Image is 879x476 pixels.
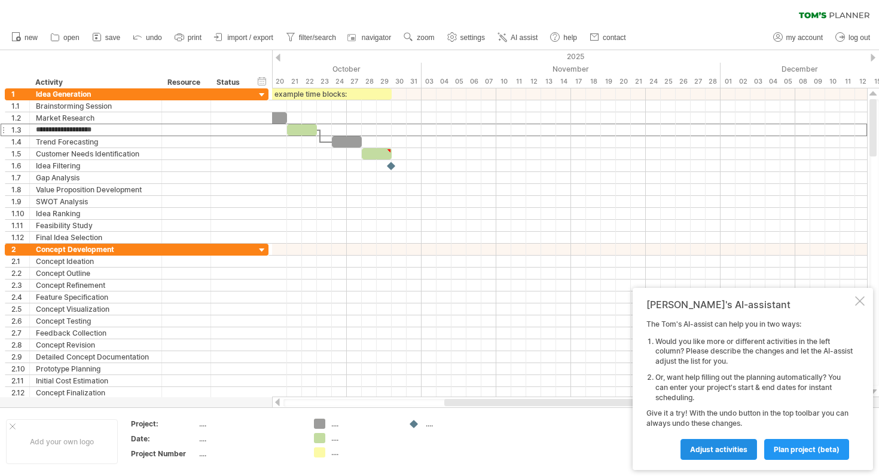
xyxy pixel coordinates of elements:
div: Tuesday, 21 October 2025 [287,75,302,88]
div: .... [331,419,396,429]
div: Tuesday, 4 November 2025 [437,75,451,88]
div: Thursday, 4 December 2025 [765,75,780,88]
div: Thursday, 13 November 2025 [541,75,556,88]
div: Concept Development [36,244,155,255]
div: Prototype Planning [36,363,155,374]
div: Monday, 1 December 2025 [721,75,735,88]
span: new [25,33,38,42]
div: 1.2 [11,112,29,124]
div: 2.9 [11,351,29,363]
div: Brainstorming Session [36,100,155,112]
div: Wednesday, 29 October 2025 [377,75,392,88]
div: Tuesday, 2 December 2025 [735,75,750,88]
div: Monday, 24 November 2025 [646,75,661,88]
div: Thursday, 20 November 2025 [616,75,631,88]
a: filter/search [283,30,340,45]
div: 2.3 [11,280,29,291]
div: Wednesday, 26 November 2025 [676,75,691,88]
div: 2.1 [11,256,29,267]
div: Friday, 5 December 2025 [780,75,795,88]
div: 1.9 [11,196,29,207]
div: 2.7 [11,327,29,339]
div: Tuesday, 9 December 2025 [810,75,825,88]
a: contact [587,30,630,45]
span: import / export [227,33,273,42]
div: Monday, 8 December 2025 [795,75,810,88]
div: 1.3 [11,124,29,136]
div: Wednesday, 19 November 2025 [601,75,616,88]
div: 2.5 [11,303,29,315]
div: Customer Needs Identification [36,148,155,159]
div: Status [216,76,243,88]
div: Final Idea Selection [36,232,155,243]
span: plan project (beta) [774,445,840,454]
div: 2.6 [11,315,29,327]
div: 2.4 [11,291,29,303]
div: example time blocks: [227,88,392,100]
span: help [563,33,577,42]
div: Concept Ideation [36,256,155,267]
a: undo [130,30,166,45]
a: zoom [401,30,438,45]
div: Project: [131,419,197,429]
div: 1.1 [11,100,29,112]
div: Thursday, 6 November 2025 [466,75,481,88]
div: 2.12 [11,387,29,398]
a: import / export [211,30,277,45]
span: settings [460,33,485,42]
span: contact [603,33,626,42]
div: 2.10 [11,363,29,374]
div: 1.6 [11,160,29,171]
div: Wednesday, 22 October 2025 [302,75,317,88]
div: 1.12 [11,232,29,243]
div: 1.5 [11,148,29,159]
div: Trend Forecasting [36,136,155,148]
div: Concept Visualization [36,303,155,315]
div: 2 [11,244,29,255]
div: Wednesday, 5 November 2025 [451,75,466,88]
div: Friday, 12 December 2025 [855,75,870,88]
div: Concept Refinement [36,280,155,291]
div: Thursday, 23 October 2025 [317,75,332,88]
span: filter/search [299,33,336,42]
div: Tuesday, 11 November 2025 [511,75,526,88]
div: Wednesday, 10 December 2025 [825,75,840,88]
div: 1.7 [11,172,29,183]
span: zoom [417,33,434,42]
div: Thursday, 27 November 2025 [691,75,706,88]
li: Would you like more or different activities in the left column? Please describe the changes and l... [655,337,853,367]
span: undo [146,33,162,42]
div: Feature Specification [36,291,155,303]
div: 1 [11,88,29,100]
div: Friday, 21 November 2025 [631,75,646,88]
div: 2.11 [11,375,29,386]
a: settings [444,30,489,45]
a: help [547,30,581,45]
div: Initial Cost Estimation [36,375,155,386]
div: Idea Ranking [36,208,155,219]
div: .... [199,449,300,459]
span: my account [786,33,823,42]
a: print [172,30,205,45]
div: .... [426,419,491,429]
a: navigator [346,30,395,45]
a: my account [770,30,826,45]
div: Monday, 3 November 2025 [422,75,437,88]
div: Project Number [131,449,197,459]
span: print [188,33,202,42]
div: Friday, 28 November 2025 [706,75,721,88]
div: Monday, 17 November 2025 [571,75,586,88]
div: Value Proposition Development [36,184,155,195]
div: .... [199,419,300,429]
div: Date: [131,434,197,444]
span: save [105,33,120,42]
a: log out [832,30,874,45]
div: Friday, 31 October 2025 [407,75,422,88]
div: Wednesday, 3 December 2025 [750,75,765,88]
span: AI assist [511,33,538,42]
div: Monday, 20 October 2025 [272,75,287,88]
span: Adjust activities [690,445,747,454]
div: .... [199,434,300,444]
a: save [89,30,124,45]
div: Gap Analysis [36,172,155,183]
